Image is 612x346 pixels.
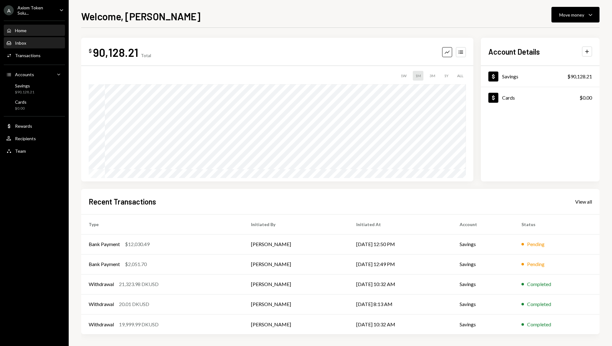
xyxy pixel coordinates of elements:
[4,69,65,80] a: Accounts
[15,83,34,88] div: Savings
[502,95,515,101] div: Cards
[119,321,159,328] div: 19,999.99 DKUSD
[527,280,551,288] div: Completed
[502,73,518,79] div: Savings
[81,214,244,234] th: Type
[349,314,452,334] td: [DATE] 10:32 AM
[527,260,545,268] div: Pending
[15,72,34,77] div: Accounts
[575,198,592,205] a: View all
[514,214,600,234] th: Status
[575,199,592,205] div: View all
[349,214,452,234] th: Initiated At
[4,37,65,48] a: Inbox
[442,71,451,81] div: 1Y
[119,280,159,288] div: 21,323.98 DKUSD
[15,136,36,141] div: Recipients
[452,214,514,234] th: Account
[93,45,138,59] div: 90,128.21
[15,99,27,105] div: Cards
[452,314,514,334] td: Savings
[4,81,65,96] a: Savings$90,128.21
[349,254,452,274] td: [DATE] 12:49 PM
[427,71,438,81] div: 3M
[349,294,452,314] td: [DATE] 8:13 AM
[452,294,514,314] td: Savings
[141,53,151,58] div: Total
[481,66,600,87] a: Savings$90,128.21
[4,97,65,112] a: Cards$0.00
[452,234,514,254] td: Savings
[527,300,551,308] div: Completed
[4,133,65,144] a: Recipients
[15,148,26,154] div: Team
[89,196,156,207] h2: Recent Transactions
[125,240,150,248] div: $12,030.49
[481,87,600,108] a: Cards$0.00
[4,145,65,156] a: Team
[89,240,120,248] div: Bank Payment
[244,214,349,234] th: Initiated By
[452,274,514,294] td: Savings
[488,47,540,57] h2: Account Details
[413,71,423,81] div: 1M
[567,73,592,80] div: $90,128.21
[15,106,27,111] div: $0.00
[125,260,147,268] div: $2,051.70
[244,274,349,294] td: [PERSON_NAME]
[559,12,584,18] div: Move money
[455,71,466,81] div: ALL
[4,5,14,15] div: A
[244,234,349,254] td: [PERSON_NAME]
[15,28,27,33] div: Home
[527,321,551,328] div: Completed
[4,120,65,131] a: Rewards
[349,274,452,294] td: [DATE] 10:32 AM
[89,321,114,328] div: Withdrawal
[89,260,120,268] div: Bank Payment
[452,254,514,274] td: Savings
[244,314,349,334] td: [PERSON_NAME]
[244,294,349,314] td: [PERSON_NAME]
[551,7,600,22] button: Move money
[17,5,54,16] div: Axiom Token Solu...
[119,300,149,308] div: 20.01 DKUSD
[15,53,41,58] div: Transactions
[15,40,26,46] div: Inbox
[4,25,65,36] a: Home
[89,280,114,288] div: Withdrawal
[244,254,349,274] td: [PERSON_NAME]
[527,240,545,248] div: Pending
[4,50,65,61] a: Transactions
[349,234,452,254] td: [DATE] 12:50 PM
[89,48,92,54] div: $
[89,300,114,308] div: Withdrawal
[580,94,592,101] div: $0.00
[398,71,409,81] div: 1W
[15,90,34,95] div: $90,128.21
[15,123,32,129] div: Rewards
[81,10,200,22] h1: Welcome, [PERSON_NAME]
